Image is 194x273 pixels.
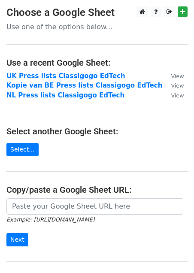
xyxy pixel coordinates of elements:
h4: Use a recent Google Sheet: [6,58,188,68]
p: Use one of the options below... [6,22,188,31]
h4: Copy/paste a Google Sheet URL: [6,185,188,195]
a: View [162,72,184,80]
small: View [171,82,184,89]
small: Example: [URL][DOMAIN_NAME] [6,216,94,223]
a: Select... [6,143,39,156]
small: View [171,92,184,99]
input: Next [6,233,28,246]
a: NL Press lists Classigogo EdTech [6,91,124,99]
small: View [171,73,184,79]
h3: Choose a Google Sheet [6,6,188,19]
a: View [162,82,184,89]
a: Kopie van BE Press lists Classigogo EdTech [6,82,162,89]
input: Paste your Google Sheet URL here [6,198,183,215]
a: UK Press lists Classigogo EdTech [6,72,125,80]
a: View [162,91,184,99]
h4: Select another Google Sheet: [6,126,188,136]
